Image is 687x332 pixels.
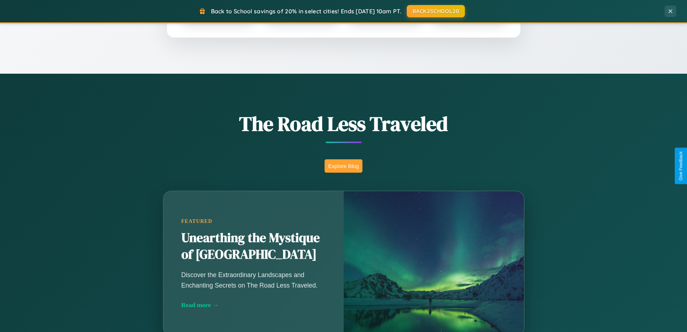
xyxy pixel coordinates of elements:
[407,5,465,17] button: BACK2SCHOOL20
[181,270,326,290] p: Discover the Extraordinary Landscapes and Enchanting Secrets on The Road Less Traveled.
[181,301,326,309] div: Read more →
[181,230,326,263] h2: Unearthing the Mystique of [GEOGRAPHIC_DATA]
[181,218,326,224] div: Featured
[325,159,362,173] button: Explore Blog
[678,151,683,181] div: Give Feedback
[127,110,560,138] h1: The Road Less Traveled
[211,8,401,15] span: Back to School savings of 20% in select cities! Ends [DATE] 10am PT.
